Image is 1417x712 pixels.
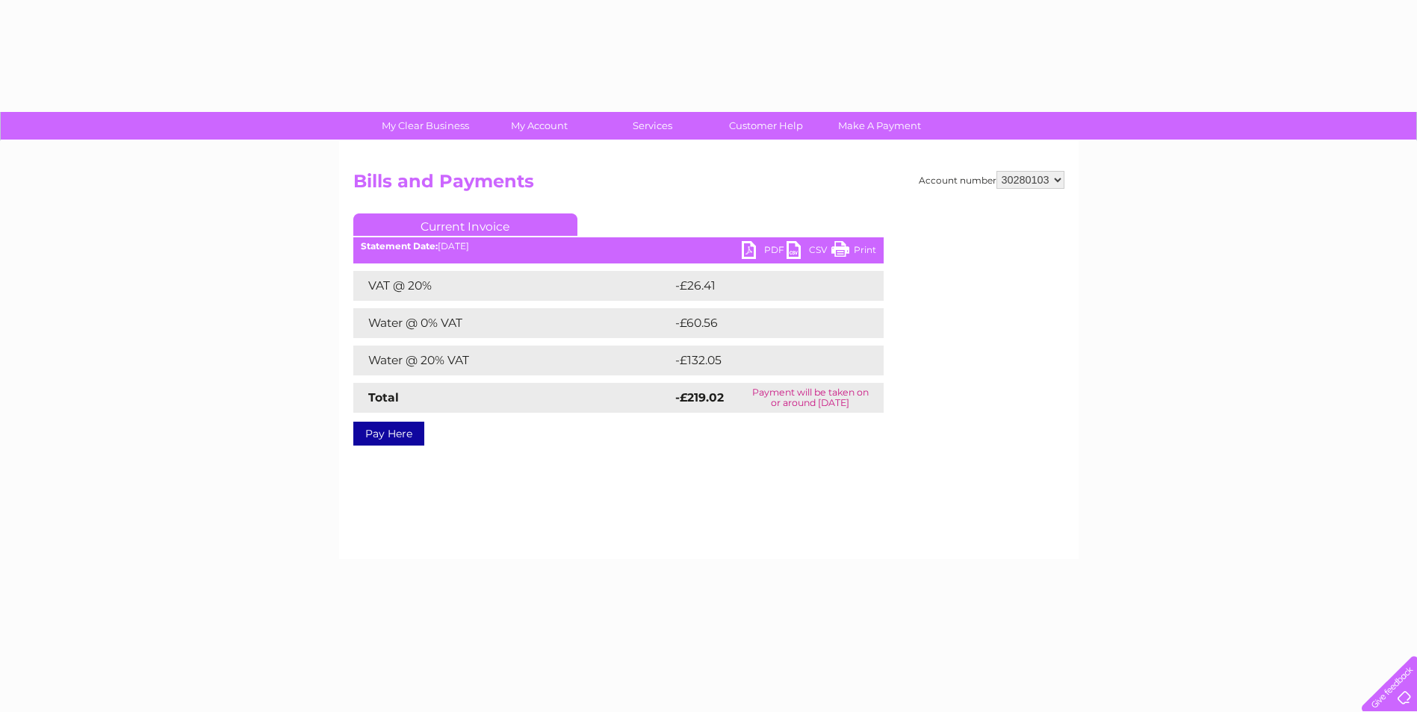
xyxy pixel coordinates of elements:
[672,308,856,338] td: -£60.56
[591,112,714,140] a: Services
[818,112,941,140] a: Make A Payment
[672,271,855,301] td: -£26.41
[831,241,876,263] a: Print
[742,241,787,263] a: PDF
[353,308,672,338] td: Water @ 0% VAT
[368,390,399,405] strong: Total
[787,241,831,263] a: CSV
[353,422,424,446] a: Pay Here
[353,213,577,236] a: Current Invoice
[737,383,884,413] td: Payment will be taken on or around [DATE]
[364,112,487,140] a: My Clear Business
[353,241,884,252] div: [DATE]
[353,171,1064,199] h2: Bills and Payments
[353,271,672,301] td: VAT @ 20%
[353,346,672,375] td: Water @ 20% VAT
[675,390,724,405] strong: -£219.02
[704,112,828,140] a: Customer Help
[361,240,438,252] b: Statement Date:
[919,171,1064,189] div: Account number
[672,346,858,375] td: -£132.05
[477,112,601,140] a: My Account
